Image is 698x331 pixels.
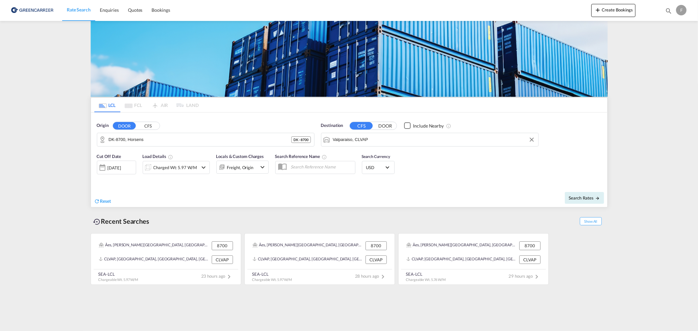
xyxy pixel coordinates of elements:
[91,21,608,97] img: GreenCarrierFCL_LCL.png
[252,277,292,282] span: Chargeable Wt. 5.97 W/M
[91,214,152,229] div: Recent Searches
[406,241,518,250] div: Åes, Aggestrup, Bækkelund, Bollerstien, Brigsted, Egebjerg, Elbæk, Enner, Eriknauer, Fuglevang, H...
[94,98,199,112] md-pagination-wrapper: Use the left and right arrow keys to navigate between tabs
[519,255,541,264] div: CLVAP
[97,154,121,159] span: Cut Off Date
[322,154,327,160] md-icon: Your search will be saved by the below given name
[225,273,233,281] md-icon: icon-chevron-right
[366,255,387,264] div: CLVAP
[244,233,395,285] recent-search-card: Åes, [PERSON_NAME][GEOGRAPHIC_DATA], [GEOGRAPHIC_DATA], [GEOGRAPHIC_DATA][PERSON_NAME][GEOGRAPHIC...
[321,122,343,129] span: Destination
[275,154,327,159] span: Search Reference Name
[152,7,170,13] span: Bookings
[91,233,241,285] recent-search-card: Åes, [PERSON_NAME][GEOGRAPHIC_DATA], [GEOGRAPHIC_DATA], [GEOGRAPHIC_DATA][PERSON_NAME][GEOGRAPHIC...
[580,217,601,225] span: Show All
[98,277,138,282] span: Chargeable Wt. 5.97 W/M
[97,161,136,174] div: [DATE]
[366,163,391,172] md-select: Select Currency: $ USDUnited States Dollar
[227,163,254,172] div: Freight Origin
[252,271,292,277] div: SEA-LCL
[253,255,364,264] div: CLVAP, Valparaiso, Chile, South America, Americas
[100,7,119,13] span: Enquiries
[168,154,173,160] md-icon: Chargeable Weight
[413,123,444,129] div: Include Nearby
[259,163,267,171] md-icon: icon-chevron-down
[362,154,390,159] span: Search Currency
[212,241,233,250] div: 8700
[591,4,635,17] button: icon-plus 400-fgCreate Bookings
[446,123,451,129] md-icon: Unchecked: Ignores neighbouring ports when fetching rates.Checked : Includes neighbouring ports w...
[98,271,138,277] div: SEA-LCL
[137,122,160,130] button: CFS
[676,5,687,15] div: F
[519,241,541,250] div: 8700
[201,273,233,279] span: 23 hours ago
[665,7,672,17] div: icon-magnify
[569,195,600,200] span: Search Rates
[406,255,518,264] div: CLVAP, Valparaiso, Chile, South America, Americas
[321,133,538,146] md-input-container: Valparaiso, CLVAP
[253,241,364,250] div: Åes, Aggestrup, Bækkelund, Bollerstien, Brigsted, Egebjerg, Elbæk, Enner, Eriknauer, Fuglevang, H...
[200,164,208,171] md-icon: icon-chevron-down
[94,98,120,112] md-tab-item: LCL
[288,162,355,172] input: Search Reference Name
[366,165,385,170] span: USD
[100,198,111,204] span: Reset
[97,133,314,146] md-input-container: DK-8700, Horsens
[595,196,600,200] md-icon: icon-arrow-right
[398,233,549,285] recent-search-card: Åes, [PERSON_NAME][GEOGRAPHIC_DATA], [GEOGRAPHIC_DATA], [GEOGRAPHIC_DATA][PERSON_NAME][GEOGRAPHIC...
[97,174,102,183] md-datepicker: Select
[212,255,233,264] div: CLVAP
[366,241,387,250] div: 8700
[143,154,173,159] span: Load Details
[406,271,446,277] div: SEA-LCL
[143,161,210,174] div: Charged Wt: 5.97 W/Micon-chevron-down
[153,163,197,172] div: Charged Wt: 5.97 W/M
[109,135,292,145] input: Search by Door
[99,241,210,250] div: Åes, Aggestrup, Bækkelund, Bollerstien, Brigsted, Egebjerg, Elbæk, Enner, Eriknauer, Fuglevang, H...
[594,6,602,14] md-icon: icon-plus 400-fg
[294,137,308,142] span: DK - 8700
[94,198,100,204] md-icon: icon-refresh
[379,273,387,281] md-icon: icon-chevron-right
[509,273,541,279] span: 29 hours ago
[10,3,54,18] img: b0b18ec08afe11efb1d4932555f5f09d.png
[565,192,604,204] button: Search Ratesicon-arrow-right
[93,218,101,226] md-icon: icon-backup-restore
[216,161,269,174] div: Freight Originicon-chevron-down
[91,113,607,207] div: Origin DOOR CFS DK-8700, HorsensDestination CFS DOORCheckbox No Ink Unchecked: Ignores neighbouri...
[67,7,91,12] span: Rate Search
[333,135,535,145] input: Search by Port
[404,122,444,129] md-checkbox: Checkbox No Ink
[665,7,672,14] md-icon: icon-magnify
[108,165,121,171] div: [DATE]
[527,135,537,145] button: Clear Input
[113,122,136,130] button: DOOR
[216,154,264,159] span: Locals & Custom Charges
[406,277,446,282] span: Chargeable Wt. 5.76 W/M
[99,255,210,264] div: CLVAP, Valparaiso, Chile, South America, Americas
[94,198,111,205] div: icon-refreshReset
[97,122,109,129] span: Origin
[350,122,373,130] button: CFS
[533,273,541,281] md-icon: icon-chevron-right
[374,122,397,130] button: DOOR
[355,273,387,279] span: 28 hours ago
[128,7,142,13] span: Quotes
